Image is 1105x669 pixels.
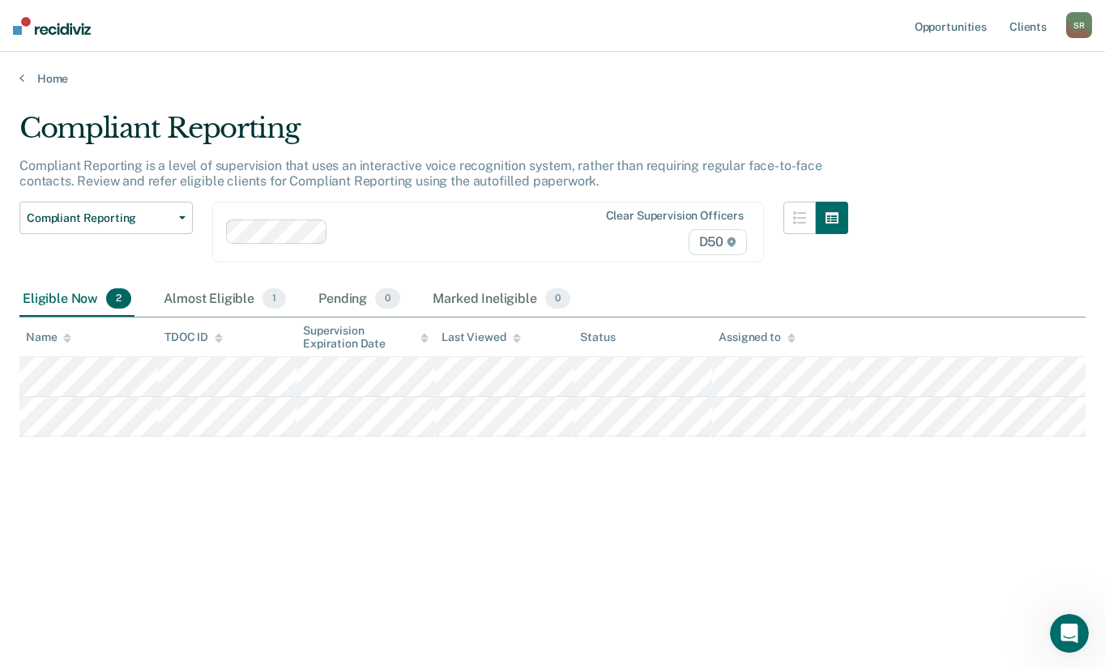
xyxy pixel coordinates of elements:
[429,282,574,317] div: Marked Ineligible0
[27,211,173,225] span: Compliant Reporting
[719,330,795,344] div: Assigned to
[1066,12,1092,38] button: SR
[262,288,286,309] span: 1
[1050,614,1089,653] iframe: Intercom live chat
[545,288,570,309] span: 0
[580,330,615,344] div: Status
[689,229,747,255] span: D50
[19,112,848,158] div: Compliant Reporting
[13,17,91,35] img: Recidiviz
[19,202,193,234] button: Compliant Reporting
[19,158,822,189] p: Compliant Reporting is a level of supervision that uses an interactive voice recognition system, ...
[160,282,289,317] div: Almost Eligible1
[1066,12,1092,38] div: S R
[19,282,134,317] div: Eligible Now2
[303,324,429,352] div: Supervision Expiration Date
[106,288,131,309] span: 2
[315,282,403,317] div: Pending0
[19,71,1086,86] a: Home
[26,330,71,344] div: Name
[442,330,520,344] div: Last Viewed
[164,330,223,344] div: TDOC ID
[606,209,744,223] div: Clear supervision officers
[375,288,400,309] span: 0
